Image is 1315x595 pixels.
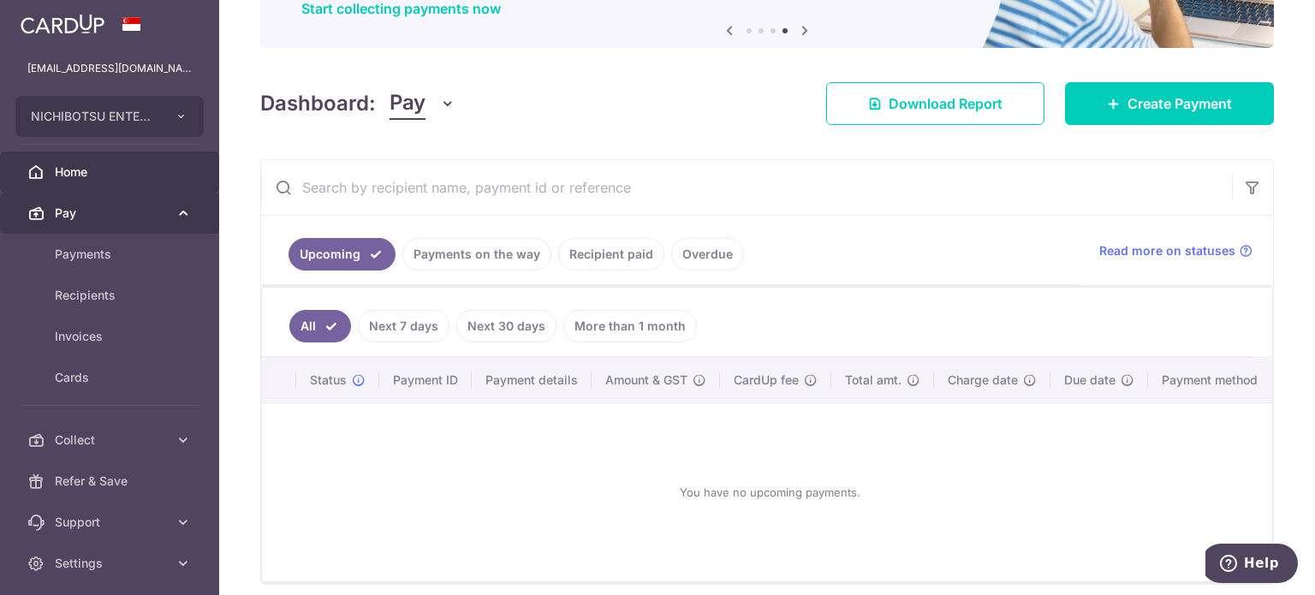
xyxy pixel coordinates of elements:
[55,473,168,490] span: Refer & Save
[55,246,168,263] span: Payments
[1148,358,1278,402] th: Payment method
[734,372,799,389] span: CardUp fee
[1065,82,1274,125] a: Create Payment
[55,369,168,386] span: Cards
[826,82,1044,125] a: Download Report
[55,164,168,181] span: Home
[558,238,664,271] a: Recipient paid
[289,310,351,342] a: All
[1064,372,1116,389] span: Due date
[671,238,744,271] a: Overdue
[283,417,1258,568] div: You have no upcoming payments.
[15,96,204,137] button: NICHIBOTSU ENTERPRISE SERVICES
[310,372,347,389] span: Status
[55,205,168,222] span: Pay
[379,358,472,402] th: Payment ID
[948,372,1018,389] span: Charge date
[563,310,697,342] a: More than 1 month
[31,108,158,125] span: NICHIBOTSU ENTERPRISE SERVICES
[21,14,104,34] img: CardUp
[289,238,396,271] a: Upcoming
[55,328,168,345] span: Invoices
[55,514,168,531] span: Support
[55,287,168,304] span: Recipients
[1205,544,1298,586] iframe: Opens a widget where you can find more information
[402,238,551,271] a: Payments on the way
[27,60,192,77] p: [EMAIL_ADDRESS][DOMAIN_NAME]
[260,88,376,119] h4: Dashboard:
[845,372,901,389] span: Total amt.
[261,160,1232,215] input: Search by recipient name, payment id or reference
[1128,93,1232,114] span: Create Payment
[55,431,168,449] span: Collect
[358,310,449,342] a: Next 7 days
[456,310,556,342] a: Next 30 days
[55,555,168,572] span: Settings
[889,93,1003,114] span: Download Report
[1099,242,1235,259] span: Read more on statuses
[605,372,687,389] span: Amount & GST
[472,358,592,402] th: Payment details
[390,87,455,120] button: Pay
[390,87,425,120] span: Pay
[1099,242,1253,259] a: Read more on statuses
